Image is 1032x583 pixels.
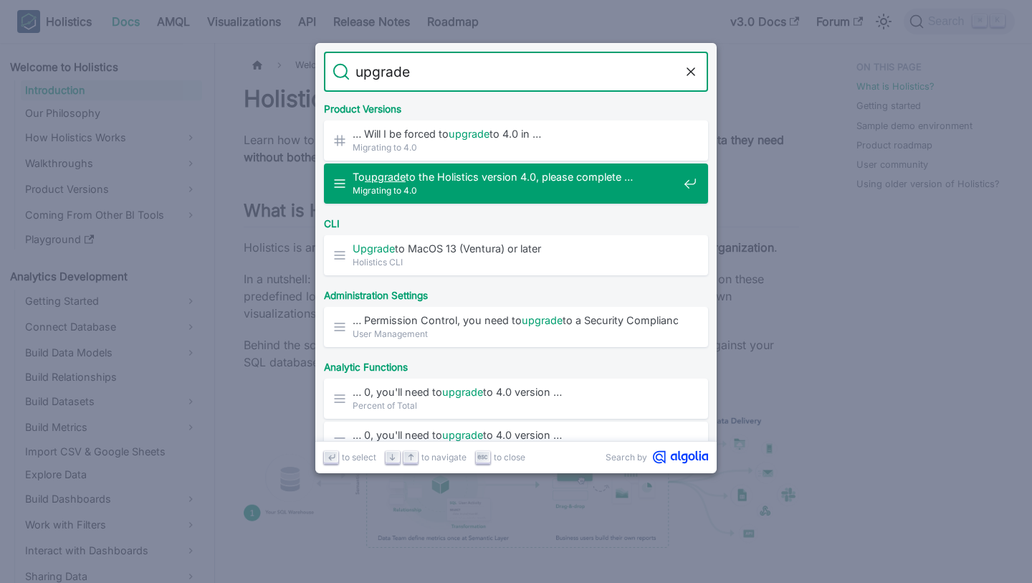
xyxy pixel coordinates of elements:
svg: Algolia [653,450,708,464]
a: … 0, you'll need toupgradeto 4.0 version …Percent of Total [324,379,708,419]
a: … Permission Control, you need toupgradeto a Security Compliance …User Management [324,307,708,347]
mark: Upgrade [353,242,395,255]
svg: Escape key [477,452,488,463]
span: … Permission Control, you need to to a Security Compliance … [353,313,678,327]
span: Holistics CLI [353,255,678,269]
span: to close [494,450,525,464]
a: … 0, you'll need toupgradeto 4.0 version …Moving Calculations [324,422,708,462]
span: User Management [353,327,678,341]
div: Analytic Functions [321,350,711,379]
mark: upgrade [442,386,483,398]
mark: upgrade [365,171,406,183]
mark: upgrade [449,128,489,140]
svg: Arrow down [387,452,398,463]
span: … Will I be forced to to 4.0 in … [353,127,678,141]
div: Administration Settings [321,278,711,307]
div: CLI [321,207,711,235]
svg: Enter key [326,452,337,463]
span: Percent of Total [353,399,678,412]
a: … Will I be forced toupgradeto 4.0 in …Migrating to 4.0 [324,120,708,161]
span: to navigate [421,450,467,464]
a: Toupgradeto the Holistics version 4.0, please complete …Migrating to 4.0 [324,163,708,204]
span: To to the Holistics version 4.0, please complete … [353,170,678,184]
span: to MacOS 13 (Ventura) or later [353,242,678,255]
a: Search byAlgolia [606,450,708,464]
mark: upgrade [522,314,563,326]
span: to select [342,450,376,464]
div: Product Versions [321,92,711,120]
mark: upgrade [442,429,483,441]
span: Migrating to 4.0 [353,184,678,197]
span: … 0, you'll need to to 4.0 version … [353,428,678,442]
a: Upgradeto MacOS 13 (Ventura) or laterHolistics CLI [324,235,708,275]
span: Search by [606,450,647,464]
svg: Arrow up [406,452,416,463]
button: Clear the query [682,63,699,80]
span: Migrating to 4.0 [353,141,678,154]
input: Search docs [350,52,682,92]
span: … 0, you'll need to to 4.0 version … [353,385,678,399]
